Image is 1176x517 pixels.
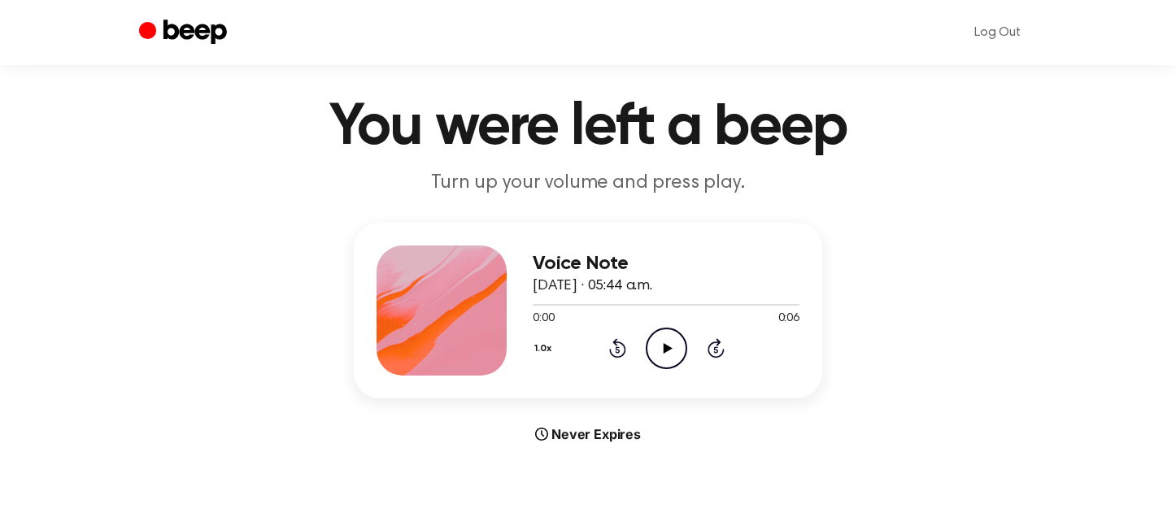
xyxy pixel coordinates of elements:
[533,335,558,363] button: 1.0x
[354,424,822,444] div: Never Expires
[958,13,1037,52] a: Log Out
[533,279,652,293] span: [DATE] · 05:44 a.m.
[139,17,231,49] a: Beep
[778,311,799,328] span: 0:06
[172,98,1004,157] h1: You were left a beep
[276,170,900,197] p: Turn up your volume and press play.
[533,311,554,328] span: 0:00
[533,253,799,275] h3: Voice Note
